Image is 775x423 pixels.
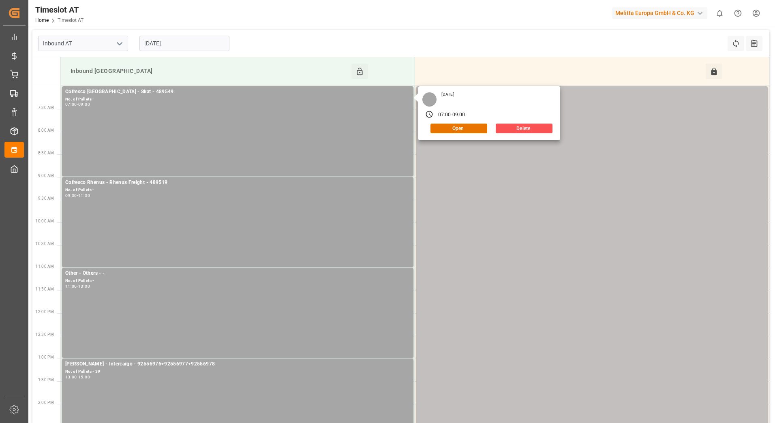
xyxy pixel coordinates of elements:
[612,7,707,19] div: Melitta Europa GmbH & Co. KG
[38,36,128,51] input: Type to search/select
[65,179,410,187] div: Cofresco Rhenus - Rhenus Freight - 489519
[139,36,229,51] input: DD-MM-YYYY
[35,332,54,337] span: 12:30 PM
[65,284,77,288] div: 11:00
[612,5,711,21] button: Melitta Europa GmbH & Co. KG
[38,355,54,359] span: 1:00 PM
[65,360,410,368] div: [PERSON_NAME] - Intercargo - 92556976+92556977+92556978
[38,128,54,132] span: 8:00 AM
[35,17,49,23] a: Home
[451,111,452,119] div: -
[113,37,125,50] button: open menu
[65,368,410,375] div: No. of Pallets - 39
[77,375,78,379] div: -
[77,284,78,288] div: -
[65,96,410,103] div: No. of Pallets -
[35,219,54,223] span: 10:00 AM
[78,375,90,379] div: 15:00
[438,111,451,119] div: 07:00
[65,194,77,197] div: 09:00
[65,375,77,379] div: 13:00
[439,92,457,97] div: [DATE]
[77,194,78,197] div: -
[35,310,54,314] span: 12:00 PM
[65,278,410,284] div: No. of Pallets -
[420,96,764,103] div: No. of Pallets -
[65,103,77,106] div: 07:00
[35,4,83,16] div: Timeslot AT
[78,194,90,197] div: 11:00
[35,241,54,246] span: 10:30 AM
[65,187,410,194] div: No. of Pallets -
[38,105,54,110] span: 7:30 AM
[430,124,487,133] button: Open
[67,64,351,79] div: Inbound [GEOGRAPHIC_DATA]
[420,88,764,96] div: - -
[78,103,90,106] div: 09:00
[711,4,729,22] button: show 0 new notifications
[38,151,54,155] span: 8:30 AM
[38,196,54,201] span: 9:30 AM
[729,4,747,22] button: Help Center
[38,173,54,178] span: 9:00 AM
[77,103,78,106] div: -
[35,287,54,291] span: 11:30 AM
[496,124,552,133] button: Delete
[78,284,90,288] div: 13:00
[65,269,410,278] div: Other - Others - -
[452,111,465,119] div: 09:00
[65,88,410,96] div: Cofresco [GEOGRAPHIC_DATA] - Skat - 489549
[38,378,54,382] span: 1:30 PM
[38,400,54,405] span: 2:00 PM
[35,264,54,269] span: 11:00 AM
